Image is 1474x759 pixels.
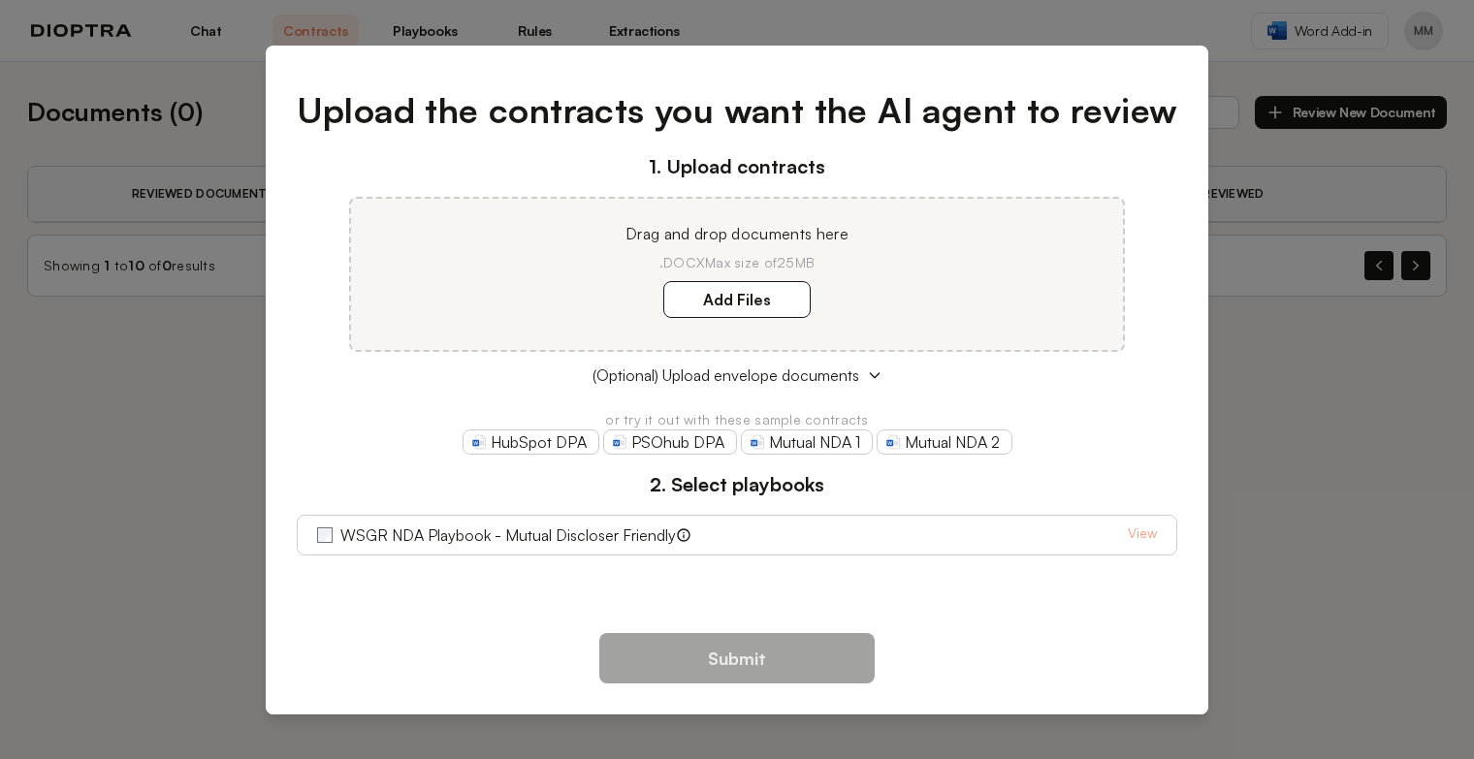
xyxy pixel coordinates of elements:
[374,222,1100,245] p: Drag and drop documents here
[877,429,1012,455] a: Mutual NDA 2
[603,429,737,455] a: PSOhub DPA
[599,633,875,683] button: Submit
[297,152,1178,181] h3: 1. Upload contracts
[663,281,811,318] label: Add Files
[297,470,1178,499] h3: 2. Select playbooks
[340,523,676,547] label: WSGR NDA Playbook - Mutual Discloser Friendly
[374,253,1100,272] p: .DOCX Max size of 25MB
[297,84,1178,137] h1: Upload the contracts you want the AI agent to review
[463,429,599,455] a: HubSpot DPA
[741,429,873,455] a: Mutual NDA 1
[297,364,1178,387] button: (Optional) Upload envelope documents
[593,364,859,387] span: (Optional) Upload envelope documents
[1128,523,1157,547] a: View
[297,410,1178,429] p: or try it out with these sample contracts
